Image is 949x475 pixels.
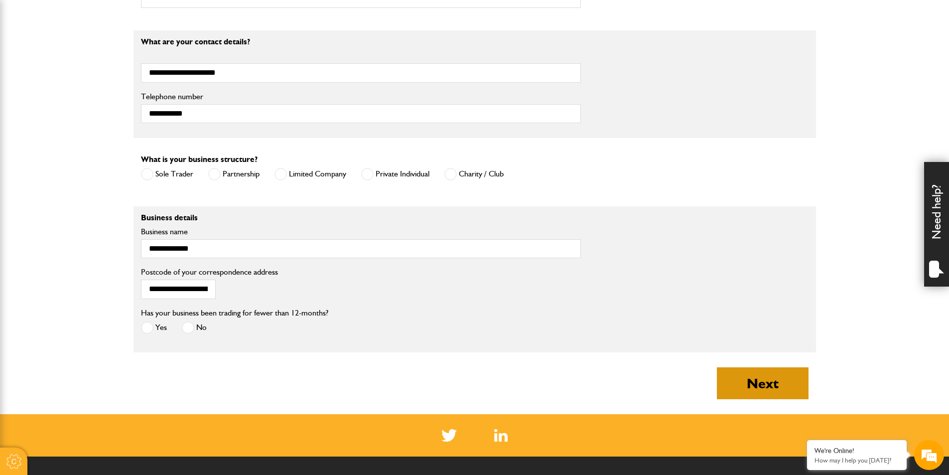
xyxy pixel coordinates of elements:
[141,214,581,222] p: Business details
[361,168,429,180] label: Private Individual
[141,268,293,276] label: Postcode of your correspondence address
[141,168,193,180] label: Sole Trader
[141,321,167,334] label: Yes
[17,55,42,69] img: d_20077148190_company_1631870298795_20077148190
[163,5,187,29] div: Minimize live chat window
[717,367,809,399] button: Next
[494,429,508,442] a: LinkedIn
[494,429,508,442] img: Linked In
[52,56,167,69] div: Chat with us now
[208,168,260,180] label: Partnership
[13,180,182,299] textarea: Type your message and hit 'Enter'
[141,309,328,317] label: Has your business been trading for fewer than 12-months?
[924,162,949,287] div: Need help?
[441,429,457,442] img: Twitter
[141,38,581,46] p: What are your contact details?
[274,168,346,180] label: Limited Company
[13,92,182,114] input: Enter your last name
[444,168,504,180] label: Charity / Club
[814,457,899,464] p: How may I help you today?
[141,156,258,163] label: What is your business structure?
[136,307,181,320] em: Start Chat
[141,93,581,101] label: Telephone number
[141,228,581,236] label: Business name
[182,321,207,334] label: No
[13,151,182,173] input: Enter your phone number
[13,122,182,144] input: Enter your email address
[814,447,899,455] div: We're Online!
